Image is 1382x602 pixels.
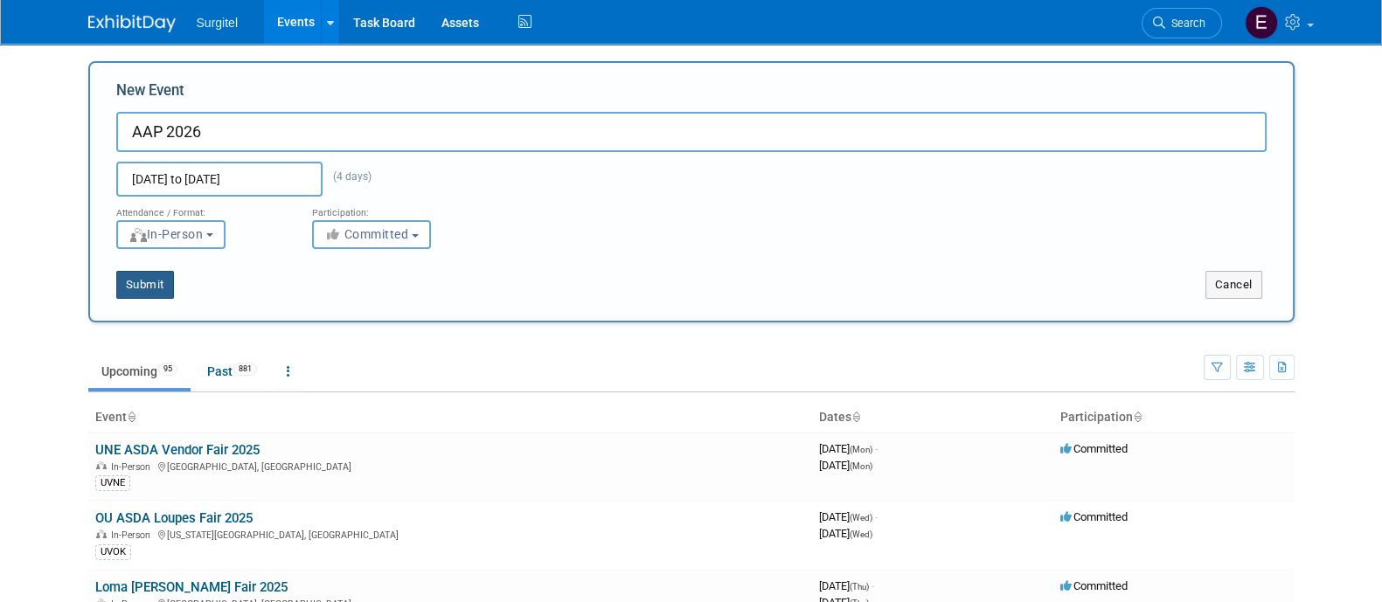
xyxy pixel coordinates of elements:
[819,459,872,472] span: [DATE]
[850,513,872,522] span: (Wed)
[95,459,805,473] div: [GEOGRAPHIC_DATA], [GEOGRAPHIC_DATA]
[194,355,270,388] a: Past881
[158,363,177,376] span: 95
[872,579,874,592] span: -
[88,355,191,388] a: Upcoming95
[95,475,130,491] div: UVNE
[850,461,872,471] span: (Mon)
[116,112,1267,152] input: Name of Trade Show / Conference
[111,461,156,473] span: In-Person
[1060,510,1128,523] span: Committed
[850,529,872,539] span: (Wed)
[116,271,174,299] button: Submit
[95,527,805,541] div: [US_STATE][GEOGRAPHIC_DATA], [GEOGRAPHIC_DATA]
[95,442,260,458] a: UNE ASDA Vendor Fair 2025
[233,363,257,376] span: 881
[819,510,878,523] span: [DATE]
[850,445,872,454] span: (Mon)
[812,403,1053,432] th: Dates
[88,403,812,432] th: Event
[116,197,286,219] div: Attendance / Format:
[1165,17,1205,30] span: Search
[324,227,409,241] span: Committed
[95,579,288,595] a: Loma [PERSON_NAME] Fair 2025
[128,227,204,241] span: In-Person
[1053,403,1295,432] th: Participation
[875,510,878,523] span: -
[819,527,872,540] span: [DATE]
[323,170,372,183] span: (4 days)
[819,579,874,592] span: [DATE]
[95,510,253,526] a: OU ASDA Loupes Fair 2025
[111,529,156,541] span: In-Person
[1205,271,1262,299] button: Cancel
[96,461,107,470] img: In-Person Event
[96,529,107,538] img: In-Person Event
[1142,8,1222,38] a: Search
[95,544,131,560] div: UVOK
[127,410,135,424] a: Sort by Event Name
[819,442,878,455] span: [DATE]
[1133,410,1142,424] a: Sort by Participation Type
[851,410,860,424] a: Sort by Start Date
[850,582,869,592] span: (Thu)
[312,197,482,219] div: Participation:
[1060,442,1128,455] span: Committed
[875,442,878,455] span: -
[312,220,431,249] button: Committed
[1245,6,1278,39] img: Event Coordinator
[88,15,176,32] img: ExhibitDay
[116,220,226,249] button: In-Person
[1060,579,1128,592] span: Committed
[116,162,323,197] input: Start Date - End Date
[116,80,184,107] label: New Event
[197,16,238,30] span: Surgitel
